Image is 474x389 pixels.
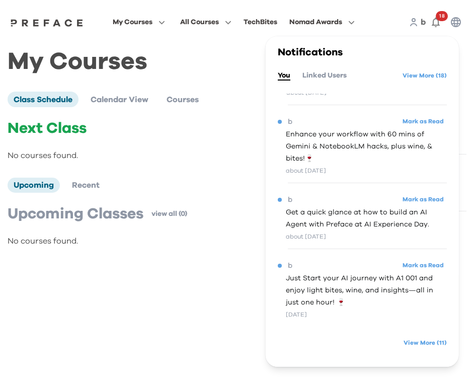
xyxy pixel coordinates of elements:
[91,96,148,104] span: Calendar View
[244,16,277,28] div: TechBites
[286,128,447,165] span: Enhance your workflow with 60 mins of Gemini & NotebookLM hacks, plus wine, & bites!🍷
[421,16,426,28] a: b
[8,149,301,162] p: No courses found.
[400,259,447,272] button: Mark as Read
[8,56,466,67] h1: My Courses
[177,16,234,29] button: All Courses
[110,16,168,29] button: My Courses
[8,119,301,137] p: Next Class
[14,96,72,104] span: Class Schedule
[288,116,292,128] span: b
[288,194,292,206] span: b
[403,67,447,84] a: View More (18)
[8,19,86,27] img: Preface Logo
[180,16,219,28] span: All Courses
[289,16,342,28] span: Nomad Awards
[278,47,343,57] span: Notifications
[404,335,447,351] a: View More (11)
[400,193,447,206] button: Mark as Read
[113,16,152,28] span: My Courses
[278,70,290,81] button: You
[436,11,448,21] span: 18
[14,181,54,189] span: Upcoming
[8,205,143,223] p: Upcoming Classes
[286,16,358,29] button: Nomad Awards
[400,115,447,128] button: Mark as Read
[286,206,447,230] span: Get a quick glance at how to build an AI Agent with Preface at AI Experience Day.
[421,18,426,26] span: b
[151,209,187,219] a: view all (0)
[72,181,100,189] span: Recent
[286,230,447,243] div: about [DATE]
[8,235,301,247] p: No courses found.
[285,308,446,321] div: [DATE]
[302,70,347,81] button: Linked Users
[167,96,199,104] span: Courses
[288,260,292,272] span: b
[426,12,446,32] button: 18
[286,165,447,177] div: about [DATE]
[8,18,86,26] a: Preface Logo
[285,272,446,308] span: Just Start your AI journey with A1 001 and enjoy light bites, wine, and insights—all in just one ...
